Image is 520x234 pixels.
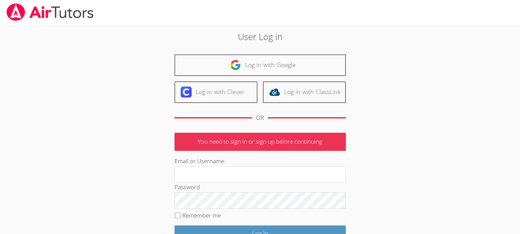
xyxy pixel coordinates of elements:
label: Email or Username [174,157,224,165]
a: Log in with Google [174,54,346,76]
img: classlink-logo-d6bb404cc1216ec64c9a2012d9dc4662098be43eaf13dc465df04b49fa7ab582.svg [269,87,280,97]
h2: User Log in [120,30,400,43]
img: clever-logo-6eab21bc6e7a338710f1a6ff85c0baf02591cd810cc4098c63d3a4b26e2feb20.svg [181,87,192,97]
img: google-logo-50288ca7cdecda66e5e0955fdab243c47b7ad437acaf1139b6f446037453330a.svg [230,60,241,70]
label: Remember me [182,211,221,219]
label: Password [174,183,200,191]
a: Log in with Clever [174,81,257,103]
img: airtutors_banner-c4298cdbf04f3fff15de1276eac7730deb9818008684d7c2e4769d2f7ddbe033.png [6,3,94,21]
p: You need to sign in or sign up before continuing [174,133,346,151]
a: Log in with ClassLink [263,81,346,103]
div: OR [256,113,264,123]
